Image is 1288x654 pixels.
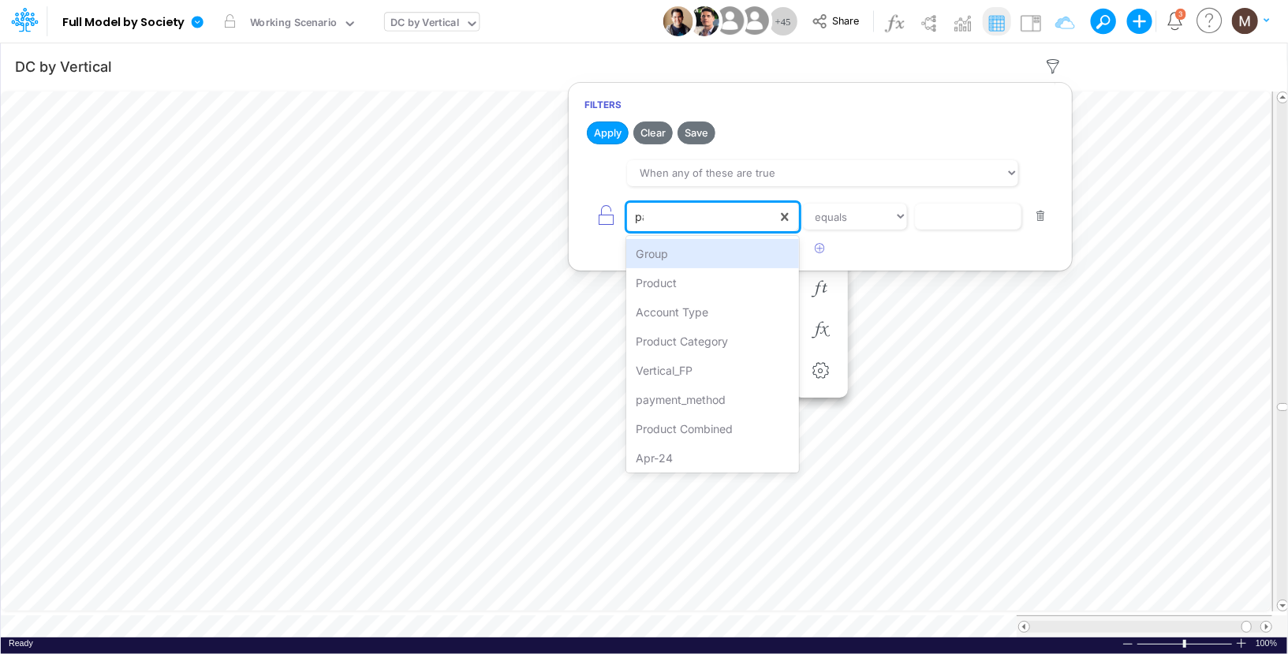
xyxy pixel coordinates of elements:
div: In Ready mode [9,637,33,649]
span: Share [832,14,859,26]
div: Working Scenario [250,15,338,33]
h6: Filters [569,91,1072,118]
button: Save [678,121,715,144]
span: Ready [9,638,33,648]
a: Notifications [1166,12,1184,30]
input: Type a title here [14,50,944,82]
button: Share [805,9,870,34]
div: Zoom level [1256,637,1279,649]
button: Apply [587,121,629,144]
img: User Image Icon [689,6,719,36]
img: User Image Icon [712,3,748,39]
div: Zoom [1137,637,1235,649]
div: Zoom [1183,640,1186,648]
div: Zoom Out [1122,638,1134,650]
div: DC by Vertical [390,15,459,33]
img: User Image Icon [663,6,693,36]
button: Clear [633,121,673,144]
div: Zoom In [1235,637,1248,649]
b: Full Model by Society [62,16,185,30]
div: 3 unread items [1178,10,1183,17]
span: 100% [1256,637,1279,649]
span: + 45 [775,17,791,27]
img: User Image Icon [737,3,772,39]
